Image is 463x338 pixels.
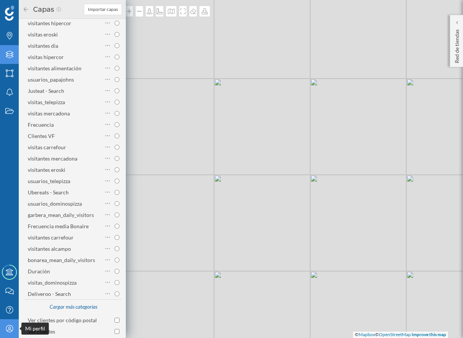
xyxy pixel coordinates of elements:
input: usuarios_dominospizza [115,201,119,206]
input: bonarea_mean_daily_visitors [115,258,119,262]
input: Ver clientes [115,329,119,334]
a: Mapbox [359,332,375,337]
input: visitantes alimentación [115,66,119,71]
input: Ubereats - Search [115,190,119,195]
div: visitas mercadona [28,110,70,117]
div: Ubereats - Search [28,189,69,196]
div: Ver clientes por código postal [28,317,97,323]
input: visitantes dia [115,43,119,48]
input: visitantes carrefour [115,235,119,240]
p: Red de tiendas [453,26,461,63]
div: garbera_mean_daily_visitors [28,212,94,218]
div: visitantes dia [28,42,58,49]
div: Deliveroo - Search [28,291,71,297]
div: bonarea_mean_daily_visitors [28,257,95,263]
input: visitas eroski [115,32,119,37]
div: visitantes eroski [28,167,65,173]
div: Frecuencia [28,121,54,128]
div: Frecuencia media Bonaire [28,223,89,229]
input: visitantes mercadona [115,156,119,161]
div: Justeat - Search [28,88,64,94]
div: visitas hipercor [28,54,64,60]
input: Frecuencia media Bonaire [115,224,119,229]
input: visitas mercadona [115,111,119,116]
div: Clientes VF [28,133,55,139]
input: Clientes VF [115,133,119,138]
div: usuarios_dominospizza [28,200,82,207]
div: visitas_dominospizza [28,279,77,286]
input: Justeat - Search [115,88,119,93]
input: Frecuencia [115,122,119,127]
input: visitantes eroski [115,167,119,172]
div: visitas carrefour [28,144,66,150]
input: Duración [115,269,119,274]
div: visitantes hipercor [28,20,71,26]
div: usuarios_telepizza [28,178,70,184]
div: Mi perfil [21,323,49,335]
input: usuarios_telepizza [115,179,119,183]
input: visitantes alcampo [115,246,119,251]
div: visitantes carrefour [28,234,74,241]
span: Importar capas [88,6,118,13]
div: © © [353,332,448,338]
input: garbera_mean_daily_visitors [115,212,119,217]
a: OpenStreetMap [379,332,411,337]
div: usuarios_papajohns [28,76,74,83]
input: visitas_telepizza [115,100,119,105]
input: visitantes hipercor [115,21,119,26]
div: visitas_telepizza [28,99,65,105]
div: visitantes mercadona [28,155,77,162]
h2: Capas [29,3,56,15]
div: visitantes alimentación [28,65,81,71]
div: visitantes alcampo [28,246,71,252]
input: Ver clientes por código postal [115,318,119,323]
a: Improve this map [412,332,446,337]
div: visitas eroski [28,31,58,38]
input: visitas hipercor [115,55,119,59]
div: Duración [28,268,50,274]
input: visitas_dominospizza [115,280,119,285]
input: visitas carrefour [115,145,119,150]
input: Deliveroo - Search [115,291,119,296]
img: Geoblink Logo [5,6,14,21]
div: Cargar más categorías [45,300,101,314]
span: Support [16,5,43,12]
input: usuarios_papajohns [115,77,119,82]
